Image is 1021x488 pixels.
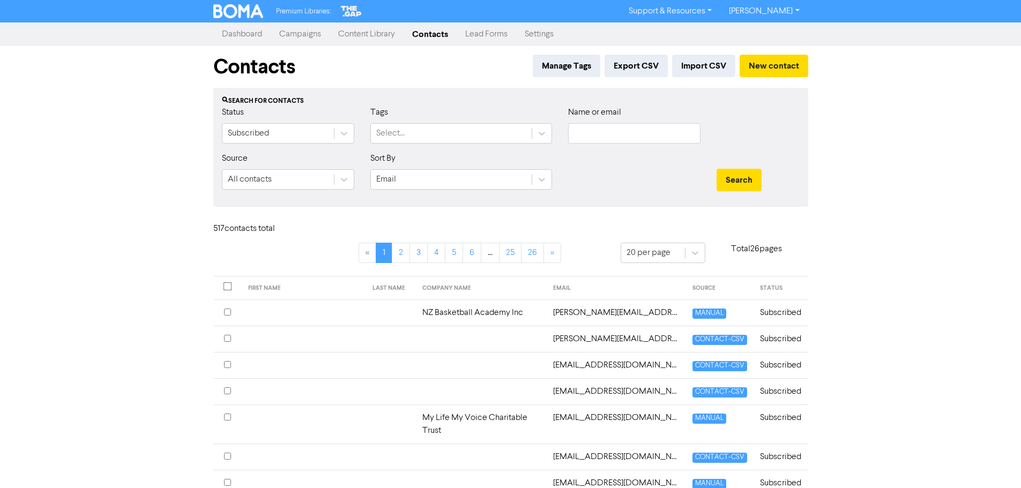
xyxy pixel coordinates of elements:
[692,361,747,371] span: CONTACT-CSV
[499,243,521,263] a: Page 25
[271,24,330,45] a: Campaigns
[392,243,410,263] a: Page 2
[228,127,269,140] div: Subscribed
[754,299,808,326] td: Subscribed
[366,276,416,300] th: LAST NAME
[213,24,271,45] a: Dashboard
[445,243,463,263] a: Page 5
[692,387,747,397] span: CONTACT-CSV
[457,24,516,45] a: Lead Forms
[754,352,808,378] td: Subscribed
[717,169,762,191] button: Search
[521,243,544,263] a: Page 26
[547,444,686,470] td: acg.vog@gmail.com
[213,4,264,18] img: BOMA Logo
[376,127,405,140] div: Select...
[242,276,366,300] th: FIRST NAME
[222,96,800,106] div: Search for contacts
[547,404,686,444] td: accounts@mylifemyvoice.org.nz
[692,335,747,345] span: CONTACT-CSV
[543,243,561,263] a: »
[740,55,808,77] button: New contact
[547,378,686,404] td: accounts@macon.nz
[463,243,481,263] a: Page 6
[213,55,295,79] h1: Contacts
[754,404,808,444] td: Subscribed
[547,299,686,326] td: aaron@chsconsulting.co.nz
[276,8,331,15] span: Premium Libraries:
[692,309,726,319] span: MANUAL
[228,173,272,186] div: All contacts
[754,444,808,470] td: Subscribed
[370,152,396,165] label: Sort By
[376,243,392,263] a: Page 1 is your current page
[427,243,445,263] a: Page 4
[533,55,600,77] button: Manage Tags
[754,378,808,404] td: Subscribed
[409,243,428,263] a: Page 3
[547,352,686,378] td: accounts@ccslt.org.nz
[370,106,388,119] label: Tags
[672,55,735,77] button: Import CSV
[692,414,726,424] span: MANUAL
[213,224,299,234] h6: 517 contact s total
[605,55,668,77] button: Export CSV
[627,246,670,259] div: 20 per page
[967,437,1021,488] iframe: Chat Widget
[720,3,808,20] a: [PERSON_NAME]
[754,326,808,352] td: Subscribed
[376,173,396,186] div: Email
[330,24,404,45] a: Content Library
[686,276,754,300] th: SOURCE
[416,299,547,326] td: NZ Basketball Academy Inc
[620,3,720,20] a: Support & Resources
[516,24,562,45] a: Settings
[547,276,686,300] th: EMAIL
[222,152,248,165] label: Source
[416,404,547,444] td: My Life My Voice Charitable Trust
[416,276,547,300] th: COMPANY NAME
[547,326,686,352] td: abigail-johnston@hotmail.com
[568,106,621,119] label: Name or email
[705,243,808,256] p: Total 26 pages
[754,276,808,300] th: STATUS
[692,453,747,463] span: CONTACT-CSV
[339,4,363,18] img: The Gap
[404,24,457,45] a: Contacts
[222,106,244,119] label: Status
